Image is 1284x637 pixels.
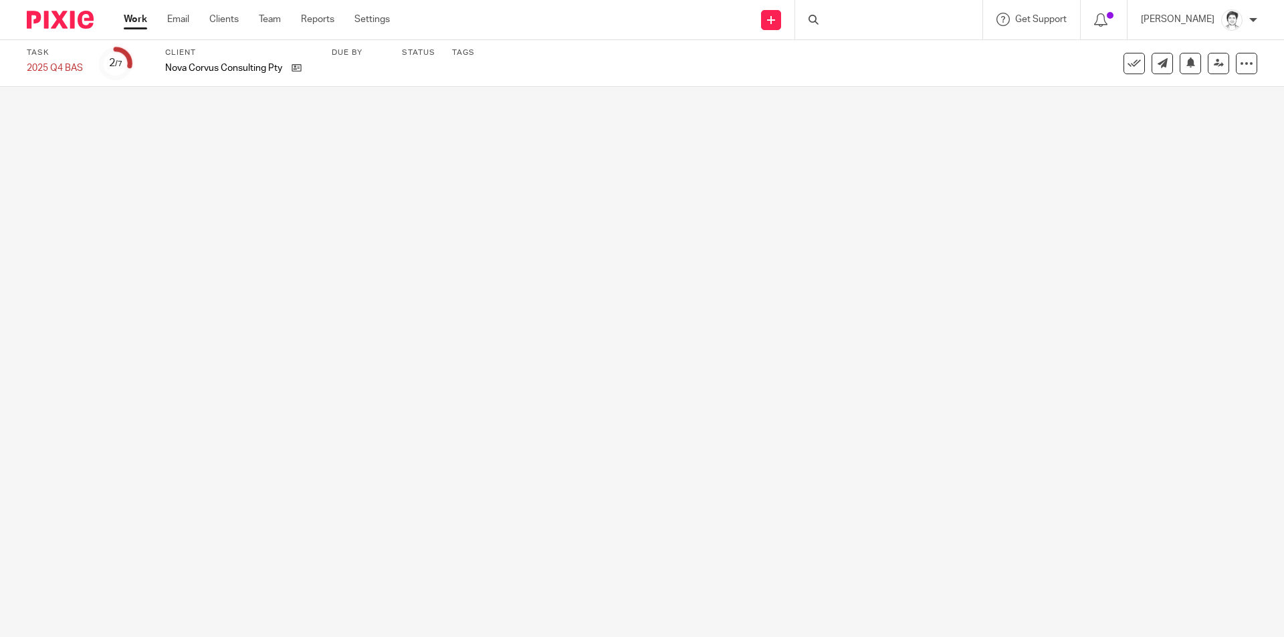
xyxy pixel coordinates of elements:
[259,13,281,26] a: Team
[165,47,315,58] label: Client
[27,47,83,58] label: Task
[167,13,189,26] a: Email
[124,13,147,26] a: Work
[27,61,83,75] div: 2025 Q4 BAS
[354,13,390,26] a: Settings
[301,13,334,26] a: Reports
[292,63,302,73] i: Open client page
[1015,15,1067,24] span: Get Support
[109,55,122,71] div: 2
[332,47,385,58] label: Due by
[209,13,239,26] a: Clients
[1221,9,1243,31] img: Julie%20Wainwright.jpg
[115,60,122,68] small: /7
[1141,13,1214,26] p: [PERSON_NAME]
[165,61,285,75] p: Nova Corvus Consulting Pty Ltd
[27,11,94,29] img: Pixie
[452,47,475,58] label: Tags
[402,47,435,58] label: Status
